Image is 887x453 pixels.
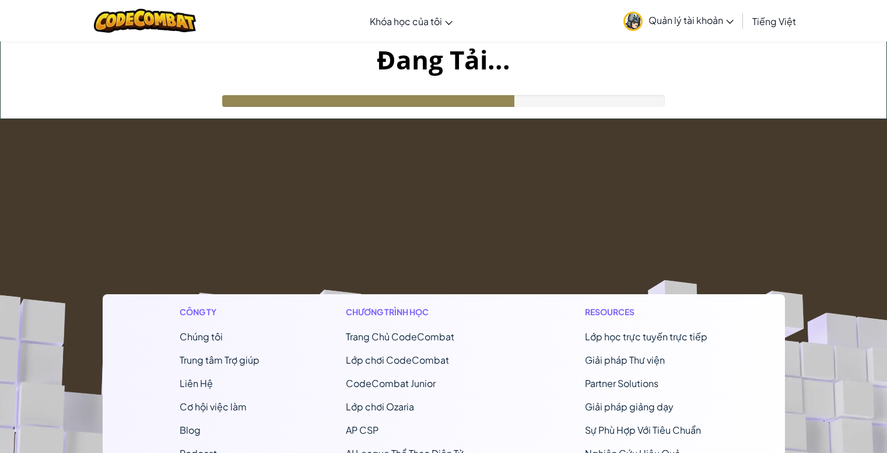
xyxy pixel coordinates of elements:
a: AP CSP [346,424,378,436]
a: Tiếng Việt [746,5,802,37]
a: Giải pháp Thư viện [585,354,665,366]
a: Giải pháp giảng dạy [585,400,674,413]
span: Khóa học của tôi [370,15,442,27]
h1: Công ty [180,306,260,318]
a: Lớp học trực tuyến trực tiếp [585,330,707,343]
a: Blog [180,424,201,436]
h1: Chương trình học [346,306,499,318]
a: Khóa học của tôi [364,5,458,37]
a: Chúng tôi [180,330,223,343]
a: CodeCombat Junior [346,377,436,389]
span: Liên Hệ [180,377,213,389]
img: avatar [623,12,643,31]
a: Partner Solutions [585,377,658,389]
a: Lớp chơi CodeCombat [346,354,449,366]
span: Trang Chủ CodeCombat [346,330,454,343]
h1: Resources [585,306,707,318]
a: Trung tâm Trợ giúp [180,354,260,366]
a: Sự Phù Hợp Với Tiêu Chuẩn [585,424,701,436]
a: Cơ hội việc làm [180,400,247,413]
img: CodeCombat logo [94,9,196,33]
span: Tiếng Việt [752,15,796,27]
h1: Đang Tải... [1,41,886,78]
a: Quản lý tài khoản [618,2,739,39]
a: Lớp chơi Ozaria [346,400,414,413]
span: Quản lý tài khoản [648,14,734,26]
